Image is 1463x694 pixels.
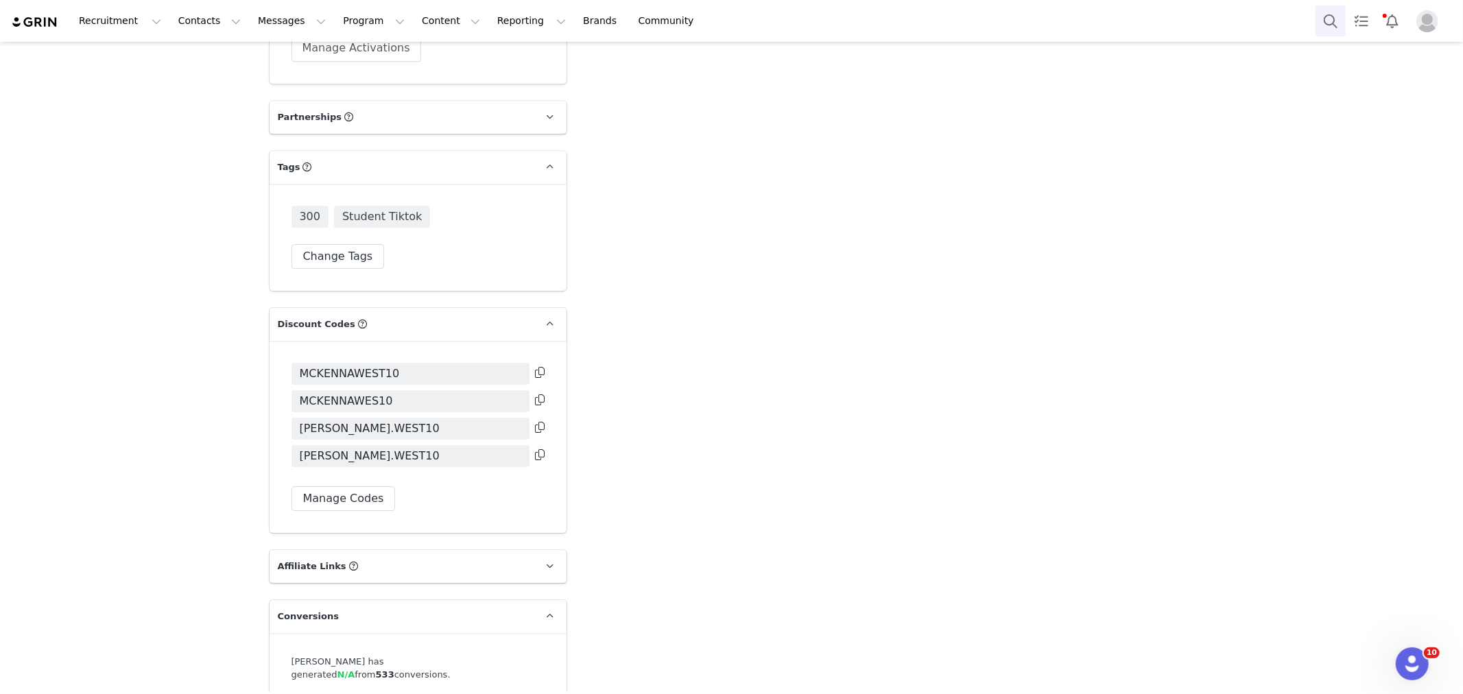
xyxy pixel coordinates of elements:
[250,5,334,36] button: Messages
[1416,10,1438,32] img: placeholder-profile.jpg
[71,5,169,36] button: Recruitment
[414,5,488,36] button: Content
[300,448,440,464] span: [PERSON_NAME].WEST10
[575,5,629,36] a: Brands
[300,366,400,382] span: MCKENNAWEST10
[292,244,385,269] button: Change Tags
[292,486,396,511] button: Manage Codes
[11,11,563,26] body: Rich Text Area. Press ALT-0 for help.
[278,110,342,124] span: Partnerships
[1316,5,1346,36] button: Search
[278,560,346,573] span: Affiliate Links
[630,5,709,36] a: Community
[489,5,574,36] button: Reporting
[278,160,300,174] span: Tags
[337,669,355,680] span: N/A
[334,206,430,228] span: Student Tiktok
[1377,5,1407,36] button: Notifications
[292,206,329,228] span: 300
[292,655,545,682] div: [PERSON_NAME] has generated from conversions.
[376,669,394,680] strong: 533
[278,610,340,623] span: Conversions
[278,318,355,331] span: Discount Codes
[292,34,421,62] button: Manage Activations
[300,393,393,409] span: MCKENNAWES10
[1424,647,1440,658] span: 10
[1396,647,1429,680] iframe: Intercom live chat
[11,16,59,29] img: grin logo
[1346,5,1377,36] a: Tasks
[335,5,413,36] button: Program
[300,420,440,437] span: [PERSON_NAME].WEST10
[170,5,249,36] button: Contacts
[1408,10,1452,32] button: Profile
